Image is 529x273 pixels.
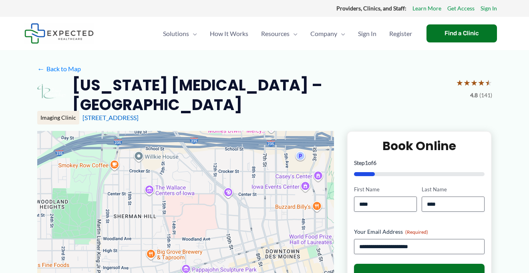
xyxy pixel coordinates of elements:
h2: [US_STATE] [MEDICAL_DATA] – [GEOGRAPHIC_DATA] [72,75,450,115]
a: ResourcesMenu Toggle [255,20,304,48]
span: (141) [479,90,492,100]
a: Sign In [352,20,383,48]
span: Solutions [163,20,189,48]
a: How It Works [203,20,255,48]
span: Sign In [358,20,376,48]
div: Imaging Clinic [37,111,79,124]
span: Menu Toggle [290,20,298,48]
a: Get Access [447,3,475,14]
span: ★ [456,75,463,90]
a: ←Back to Map [37,63,81,75]
label: First Name [354,186,417,193]
span: Register [389,20,412,48]
a: Sign In [481,3,497,14]
a: Learn More [412,3,441,14]
span: 6 [373,159,376,166]
span: ★ [478,75,485,90]
span: Menu Toggle [189,20,197,48]
span: ★ [471,75,478,90]
span: 1 [365,159,368,166]
img: Expected Healthcare Logo - side, dark font, small [24,23,94,44]
span: Resources [261,20,290,48]
a: Register [383,20,418,48]
span: ★ [463,75,471,90]
h2: Book Online [354,138,485,154]
a: [STREET_ADDRESS] [82,114,139,121]
label: Your Email Address [354,228,485,236]
span: Menu Toggle [337,20,345,48]
span: Company [310,20,337,48]
a: CompanyMenu Toggle [304,20,352,48]
span: 4.8 [470,90,478,100]
span: (Required) [405,229,428,235]
p: Step of [354,160,485,166]
a: Find a Clinic [426,24,497,42]
a: SolutionsMenu Toggle [157,20,203,48]
span: ← [37,65,45,72]
label: Last Name [422,186,485,193]
nav: Primary Site Navigation [157,20,418,48]
span: How It Works [210,20,248,48]
span: ★ [485,75,492,90]
strong: Providers, Clinics, and Staff: [336,5,406,12]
